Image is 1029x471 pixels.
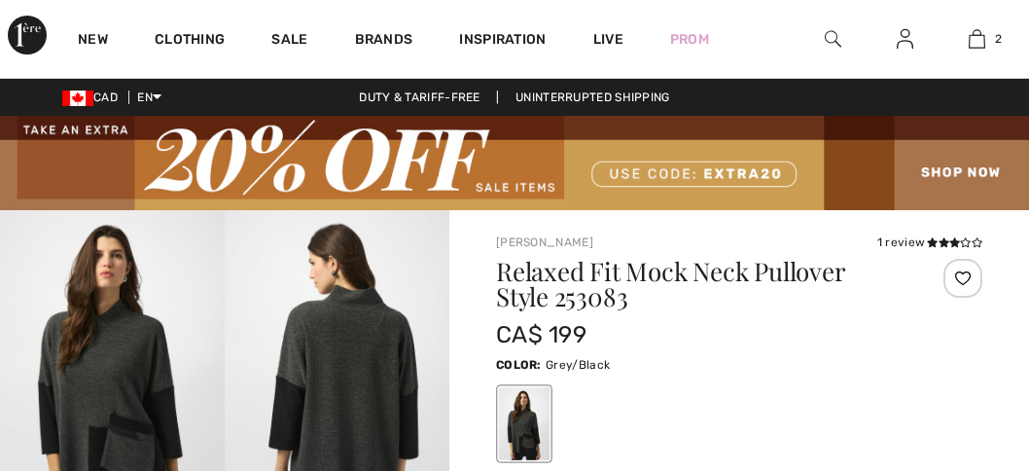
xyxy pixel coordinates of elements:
a: Sign In [881,27,929,52]
img: search the website [825,27,841,51]
span: Grey/Black [546,358,610,372]
span: 2 [995,30,1002,48]
h1: Relaxed Fit Mock Neck Pullover Style 253083 [496,259,902,309]
a: Brands [355,31,413,52]
img: 1ère Avenue [8,16,47,54]
span: EN [137,91,161,104]
span: CAD [62,91,125,104]
span: Color: [496,358,542,372]
div: Grey/Black [499,387,550,460]
a: Clothing [155,31,225,52]
span: CA$ 199 [496,321,586,348]
a: Prom [670,29,709,50]
a: New [78,31,108,52]
span: Inspiration [459,31,546,52]
a: 2 [942,27,1012,51]
a: Live [593,29,623,50]
a: [PERSON_NAME] [496,235,593,249]
img: My Info [897,27,913,51]
div: 1 review [877,234,982,251]
img: Canadian Dollar [62,91,93,106]
img: My Bag [969,27,985,51]
a: Sale [271,31,307,52]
